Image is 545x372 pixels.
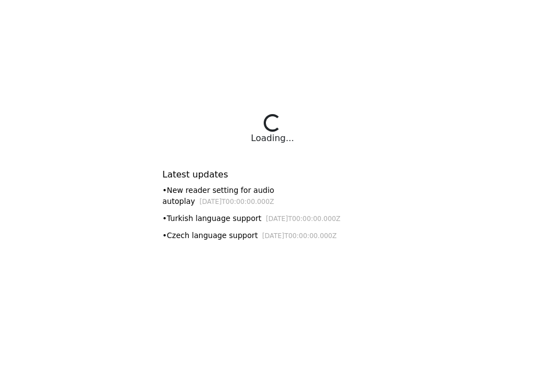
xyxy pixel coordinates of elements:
[262,232,337,240] small: [DATE]T00:00:00.000Z
[162,185,383,207] div: • New reader setting for audio autoplay
[162,169,383,180] h6: Latest updates
[266,215,341,223] small: [DATE]T00:00:00.000Z
[251,132,294,145] div: Loading...
[162,230,383,241] div: • Czech language support
[162,213,383,224] div: • Turkish language support
[199,198,274,206] small: [DATE]T00:00:00.000Z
